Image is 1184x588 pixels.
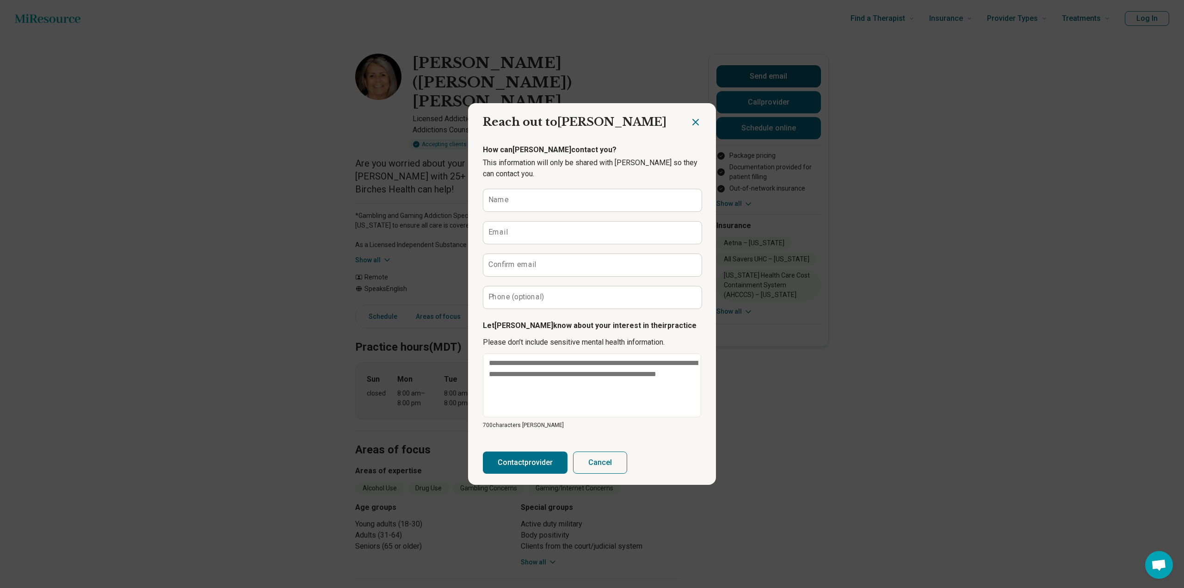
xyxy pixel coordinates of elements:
p: How can [PERSON_NAME] contact you? [483,144,701,155]
p: Please don’t include sensitive mental health information. [483,337,701,348]
label: Name [488,196,509,204]
p: Let [PERSON_NAME] know about your interest in their practice [483,320,701,331]
button: Close dialog [690,117,701,128]
button: Cancel [573,452,627,474]
button: Contactprovider [483,452,567,474]
label: Phone (optional) [488,293,544,301]
span: Reach out to [PERSON_NAME] [483,115,666,129]
p: 700 characters [PERSON_NAME] [483,421,701,429]
p: This information will only be shared with [PERSON_NAME] so they can contact you. [483,157,701,179]
label: Confirm email [488,261,536,268]
label: Email [488,229,508,236]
